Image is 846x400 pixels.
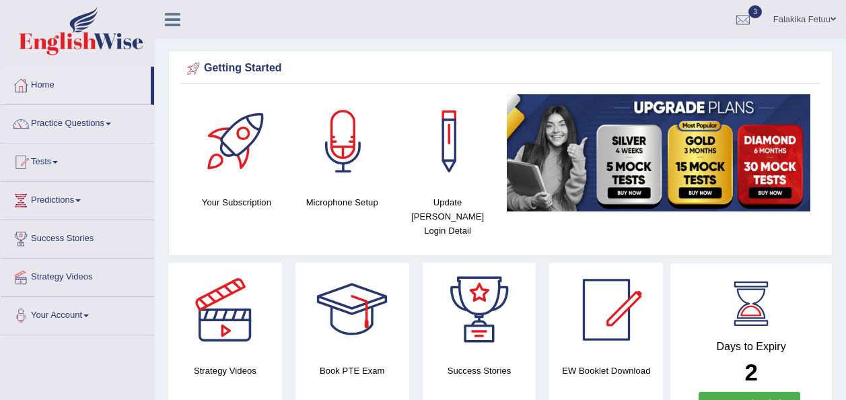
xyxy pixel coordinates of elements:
[744,359,757,385] b: 2
[1,259,154,292] a: Strategy Videos
[549,364,663,378] h4: EW Booklet Download
[168,364,282,378] h4: Strategy Videos
[423,364,536,378] h4: Success Stories
[296,195,388,209] h4: Microphone Setup
[748,5,762,18] span: 3
[1,143,154,177] a: Tests
[190,195,283,209] h4: Your Subscription
[685,341,817,353] h4: Days to Expiry
[295,364,409,378] h4: Book PTE Exam
[1,182,154,215] a: Predictions
[1,67,151,100] a: Home
[184,59,817,79] div: Getting Started
[1,105,154,139] a: Practice Questions
[1,297,154,331] a: Your Account
[402,195,494,238] h4: Update [PERSON_NAME] Login Detail
[1,220,154,254] a: Success Stories
[507,94,810,211] img: small5.jpg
